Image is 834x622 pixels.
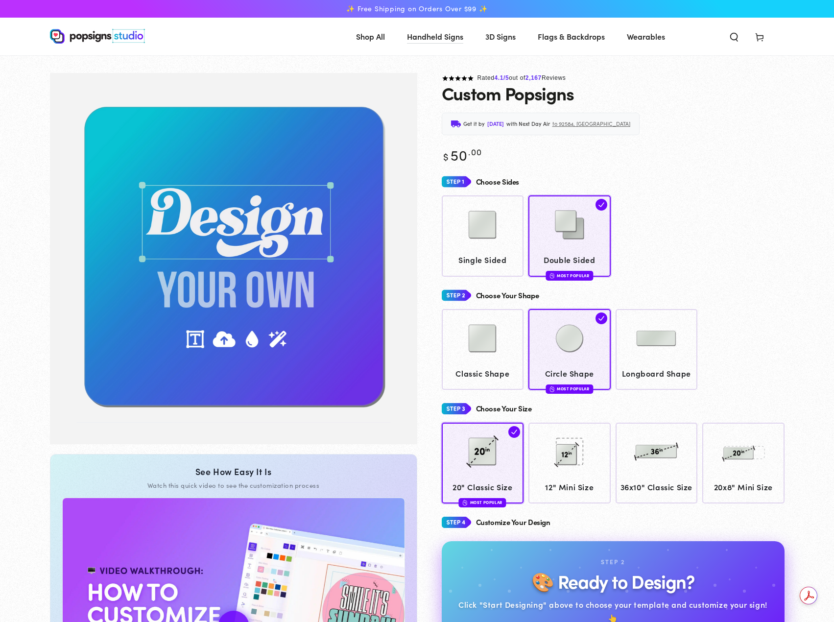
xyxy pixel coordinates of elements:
span: Classic Shape [446,366,519,381]
a: 3D Signs [478,24,523,49]
span: Get it by [463,119,485,129]
span: Rated out of Reviews [477,74,566,81]
img: 12 [545,427,594,476]
img: 36x10 [632,427,681,476]
span: Shop All [356,29,385,44]
h1: Custom Popsigns [442,83,574,103]
div: Watch this quick video to see the customization process [62,481,405,490]
div: Most Popular [546,384,593,394]
h4: Choose Sides [476,178,520,186]
img: Step 2 [442,287,471,305]
a: 12 12" Mini Size [528,423,611,503]
img: fire.svg [549,385,554,392]
h4: Customize Your Design [476,518,550,526]
span: /5 [503,74,509,81]
a: 20 20" Classic Size Most Popular [442,423,524,503]
span: to 92584, [GEOGRAPHIC_DATA] [552,119,630,129]
span: 4.1 [495,74,503,81]
h4: Choose Your Shape [476,291,539,300]
a: Handheld Signs [400,24,471,49]
a: Classic Shape Classic Shape [442,309,524,390]
div: See How Easy It Is [62,466,405,477]
a: Single Sided Single Sided [442,195,524,276]
h2: 🎨 Ready to Design? [531,571,694,591]
img: Popsigns Studio [50,29,145,44]
img: Custom Popsigns [50,73,417,444]
span: $ [443,149,449,163]
div: Most Popular [546,271,593,280]
media-gallery: Gallery Viewer [50,73,417,444]
bdi: 50 [442,144,482,165]
img: Single Sided [458,200,507,249]
img: fire.svg [463,499,468,506]
span: Wearables [627,29,665,44]
img: Double Sided [545,200,594,249]
a: Circle Shape Circle Shape Most Popular [528,309,611,390]
span: 3D Signs [485,29,516,44]
img: Step 1 [442,173,471,191]
div: Most Popular [459,498,506,507]
img: check.svg [596,312,607,324]
span: 36x10" Classic Size [620,480,693,494]
img: check.svg [596,199,607,211]
span: 20" Classic Size [446,480,519,494]
span: Single Sided [446,253,519,267]
span: [DATE] [487,119,504,129]
span: Double Sided [533,253,606,267]
img: 20 [458,427,507,476]
span: Handheld Signs [407,29,463,44]
span: Flags & Backdrops [538,29,605,44]
img: Circle Shape [545,314,594,363]
span: Longboard Shape [620,366,693,381]
span: 12" Mini Size [533,480,606,494]
sup: .00 [468,145,482,158]
a: Longboard Shape Longboard Shape [616,309,698,390]
span: Circle Shape [533,366,606,381]
span: ✨ Free Shipping on Orders Over $99 ✨ [346,4,487,13]
a: Double Sided Double Sided Most Popular [528,195,611,276]
h4: Choose Your Size [476,405,532,413]
a: 36x10 36x10" Classic Size [616,423,698,503]
a: Shop All [349,24,392,49]
summary: Search our site [721,25,747,47]
div: Step 2 [601,557,625,568]
img: check.svg [508,426,520,438]
img: fire.svg [549,272,554,279]
span: with Next Day Air [506,119,550,129]
img: Classic Shape [458,314,507,363]
img: 20x8 [719,427,768,476]
a: 20x8 20x8" Mini Size [702,423,785,503]
span: 2,167 [525,74,542,81]
img: Longboard Shape [632,314,681,363]
img: Step 3 [442,400,471,418]
a: Flags & Backdrops [530,24,612,49]
a: Wearables [620,24,672,49]
span: 20x8" Mini Size [707,480,780,494]
img: Step 4 [442,513,471,531]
